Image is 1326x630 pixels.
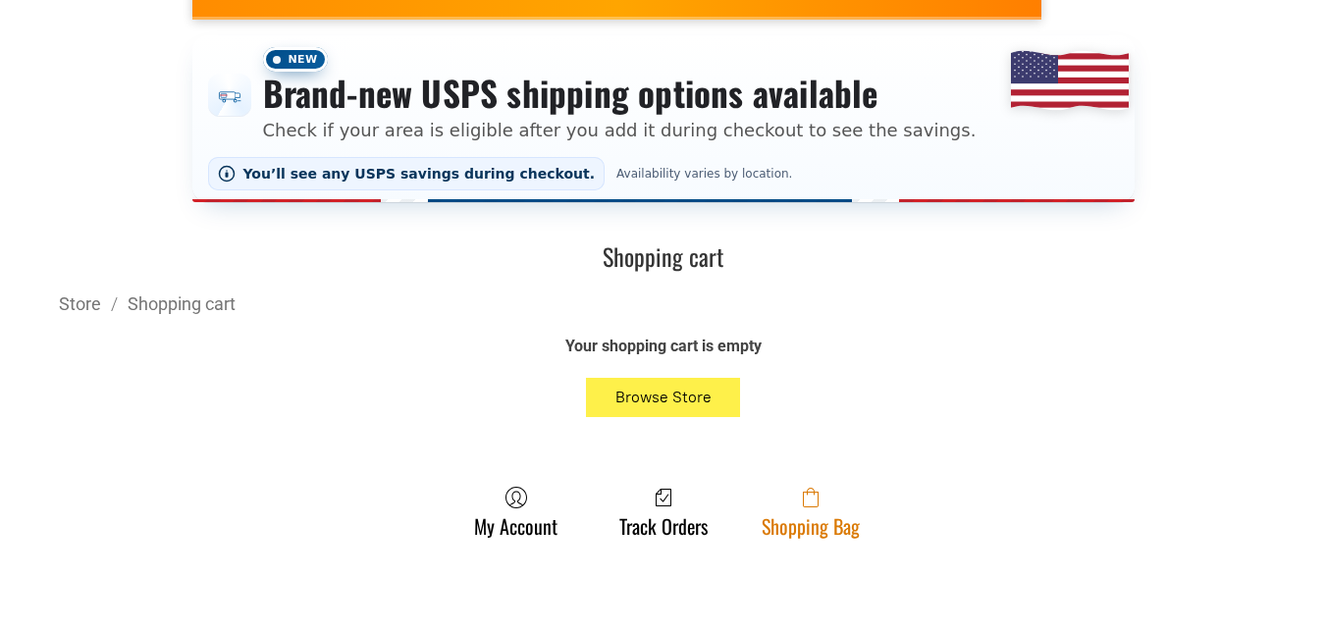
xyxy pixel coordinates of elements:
[610,486,717,538] a: Track Orders
[192,35,1135,202] div: Shipping options announcement
[59,293,101,314] a: Store
[752,486,870,538] a: Shopping Bag
[615,388,712,406] span: Browse Store
[59,241,1267,272] h1: Shopping cart
[612,167,796,181] span: Availability varies by location.
[59,291,1267,316] div: Breadcrumbs
[128,293,236,314] a: Shopping cart
[263,72,977,115] h3: Brand-new USPS shipping options available
[263,47,328,72] span: New
[464,486,567,538] a: My Account
[263,117,977,143] p: Check if your area is eligible after you add it during checkout to see the savings.
[310,336,1017,357] div: Your shopping cart is empty
[586,378,741,417] button: Browse Store
[101,293,128,314] span: /
[243,166,596,182] span: You’ll see any USPS savings during checkout.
